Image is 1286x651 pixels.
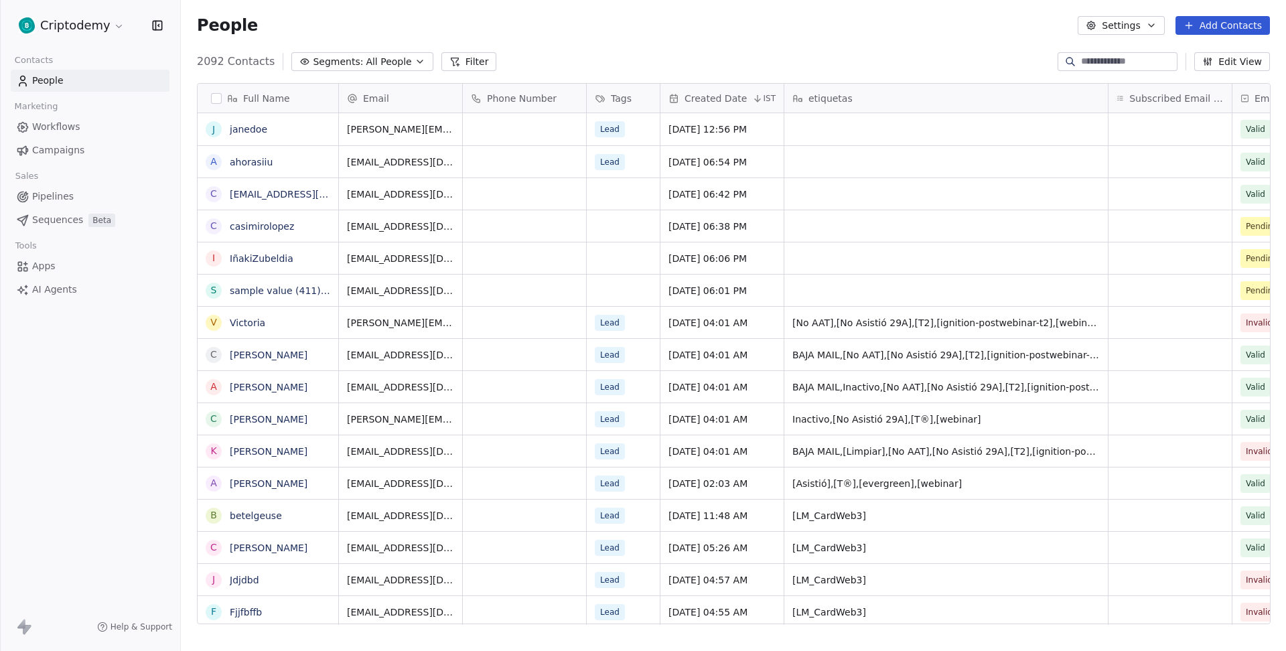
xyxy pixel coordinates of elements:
[668,380,776,394] span: [DATE] 04:01 AM
[32,259,56,273] span: Apps
[347,123,454,136] span: [PERSON_NAME][EMAIL_ADDRESS][PERSON_NAME][DOMAIN_NAME]
[211,283,217,297] div: s
[595,347,625,363] span: Lead
[668,445,776,458] span: [DATE] 04:01 AM
[9,96,64,117] span: Marketing
[243,92,290,105] span: Full Name
[668,316,776,330] span: [DATE] 04:01 AM
[1194,52,1270,71] button: Edit View
[210,187,217,201] div: c
[210,219,217,233] div: c
[347,605,454,619] span: [EMAIL_ADDRESS][DOMAIN_NAME]
[210,348,217,362] div: c
[230,221,294,232] a: casimirolopez
[210,380,217,394] div: A
[792,380,1100,394] span: BAJA MAIL,Inactivo,[No AAT],[No Asistió 29A],[T2],[ignition-postwebinar-t2],[webinar]
[230,446,307,457] a: [PERSON_NAME]
[40,17,111,34] span: Criptodemy
[1246,477,1265,490] span: Valid
[363,92,389,105] span: Email
[792,316,1100,330] span: [No AAT],[No Asistió 29A],[T2],[ignition-postwebinar-t2],[webinar]
[595,121,625,137] span: Lead
[1246,316,1273,330] span: Invalid
[347,284,454,297] span: [EMAIL_ADDRESS][DOMAIN_NAME]
[347,155,454,169] span: [EMAIL_ADDRESS][DOMAIN_NAME]
[1246,605,1273,619] span: Invalid
[668,155,776,169] span: [DATE] 06:54 PM
[792,477,1100,490] span: [Asistió],[T®],[evergreen],[webinar]
[1246,188,1265,201] span: Valid
[668,413,776,426] span: [DATE] 04:01 AM
[792,445,1100,458] span: BAJA MAIL,[Limpiar],[No AAT],[No Asistió 29A],[T2],[ignition-postwebinar-t2],[webinar]
[668,477,776,490] span: [DATE] 02:03 AM
[32,283,77,297] span: AI Agents
[230,189,394,200] a: [EMAIL_ADDRESS][DOMAIN_NAME]
[230,575,259,585] a: Jdjdbd
[347,573,454,587] span: [EMAIL_ADDRESS][DOMAIN_NAME]
[668,605,776,619] span: [DATE] 04:55 AM
[792,413,1100,426] span: Inactivo,[No Asistió 29A],[T®],[webinar]
[347,348,454,362] span: [EMAIL_ADDRESS][DOMAIN_NAME]
[1246,123,1265,136] span: Valid
[668,220,776,233] span: [DATE] 06:38 PM
[595,154,625,170] span: Lead
[198,113,339,625] div: grid
[668,284,776,297] span: [DATE] 06:01 PM
[595,476,625,492] span: Lead
[595,411,625,427] span: Lead
[668,348,776,362] span: [DATE] 04:01 AM
[230,285,411,296] a: sample value (411)sample value (558)
[19,17,35,33] img: Asset%203@2x-100.jpg
[210,412,217,426] div: C
[212,123,215,137] div: j
[230,414,307,425] a: [PERSON_NAME]
[595,379,625,395] span: Lead
[611,92,632,105] span: Tags
[1246,573,1273,587] span: Invalid
[595,443,625,459] span: Lead
[212,251,215,265] div: I
[230,542,307,553] a: [PERSON_NAME]
[792,573,1100,587] span: [LM_CardWeb3]
[1246,380,1265,394] span: Valid
[230,124,267,135] a: janedoe
[1246,541,1265,555] span: Valid
[230,350,307,360] a: [PERSON_NAME]
[347,316,454,330] span: [PERSON_NAME][EMAIL_ADDRESS][DOMAIN_NAME]
[1129,92,1224,105] span: Subscribed Email Categories
[595,572,625,588] span: Lead
[366,55,411,69] span: All People
[1246,348,1265,362] span: Valid
[210,476,217,490] div: A
[210,315,217,330] div: V
[347,380,454,394] span: [EMAIL_ADDRESS][DOMAIN_NAME]
[347,445,454,458] span: [EMAIL_ADDRESS][DOMAIN_NAME]
[347,220,454,233] span: [EMAIL_ADDRESS][DOMAIN_NAME]
[230,607,262,618] a: Fjjfbffb
[210,508,217,522] div: b
[763,93,776,104] span: IST
[9,166,44,186] span: Sales
[230,317,265,328] a: Victoria
[347,541,454,555] span: [EMAIL_ADDRESS][DOMAIN_NAME]
[1246,155,1265,169] span: Valid
[1175,16,1270,35] button: Add Contacts
[230,382,307,392] a: [PERSON_NAME]
[595,540,625,556] span: Lead
[230,510,282,521] a: betelgeuse
[595,315,625,331] span: Lead
[313,55,363,69] span: Segments:
[347,188,454,201] span: [EMAIL_ADDRESS][DOMAIN_NAME]
[210,155,217,169] div: a
[1246,284,1278,297] span: Pending
[668,188,776,201] span: [DATE] 06:42 PM
[1246,252,1278,265] span: Pending
[1246,413,1265,426] span: Valid
[792,509,1100,522] span: [LM_CardWeb3]
[668,541,776,555] span: [DATE] 05:26 AM
[1078,16,1164,35] button: Settings
[230,253,293,264] a: IñakiZubeldia
[792,605,1100,619] span: [LM_CardWeb3]
[230,478,307,489] a: [PERSON_NAME]
[668,573,776,587] span: [DATE] 04:57 AM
